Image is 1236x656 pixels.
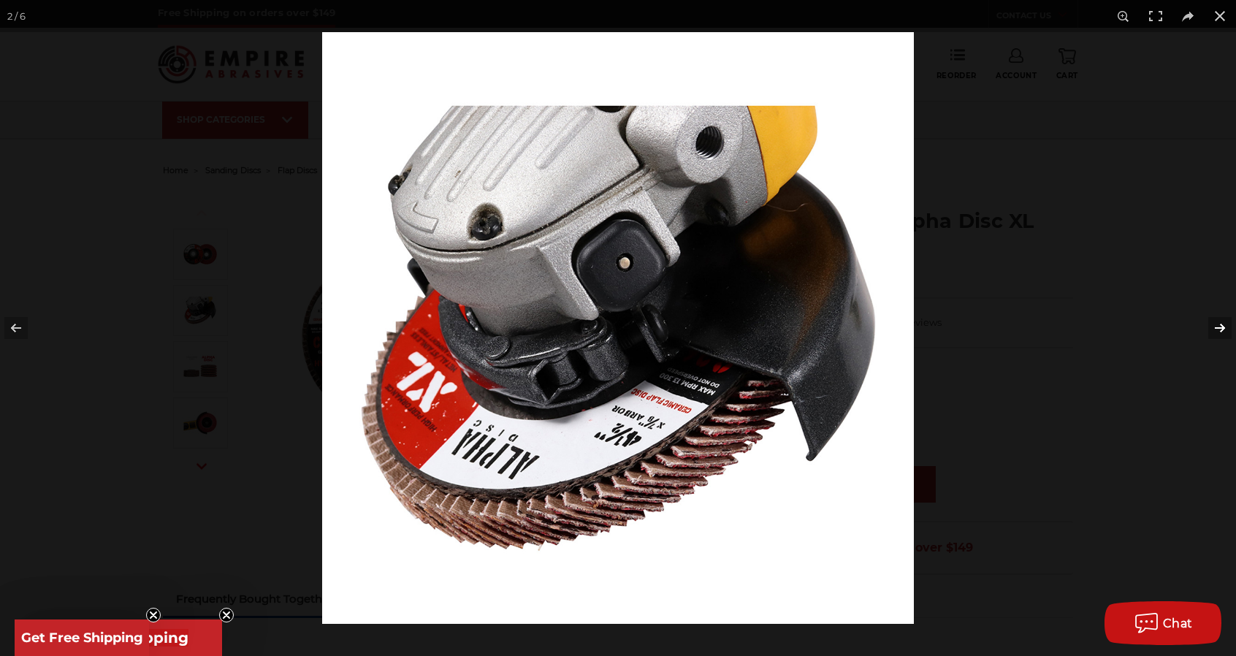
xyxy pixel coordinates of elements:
button: Close teaser [219,608,234,622]
div: Get Free ShippingClose teaser [15,619,149,656]
img: Ceramic_Flap_Disc_Angle_Grinder__27741.1572891891.jpg [322,32,914,624]
button: Next (arrow right) [1185,291,1236,365]
span: Get Free Shipping [21,630,143,646]
span: Chat [1163,617,1193,630]
div: Get Free ShippingClose teaser [15,619,222,656]
button: Close teaser [146,608,161,622]
button: Chat [1105,601,1221,645]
